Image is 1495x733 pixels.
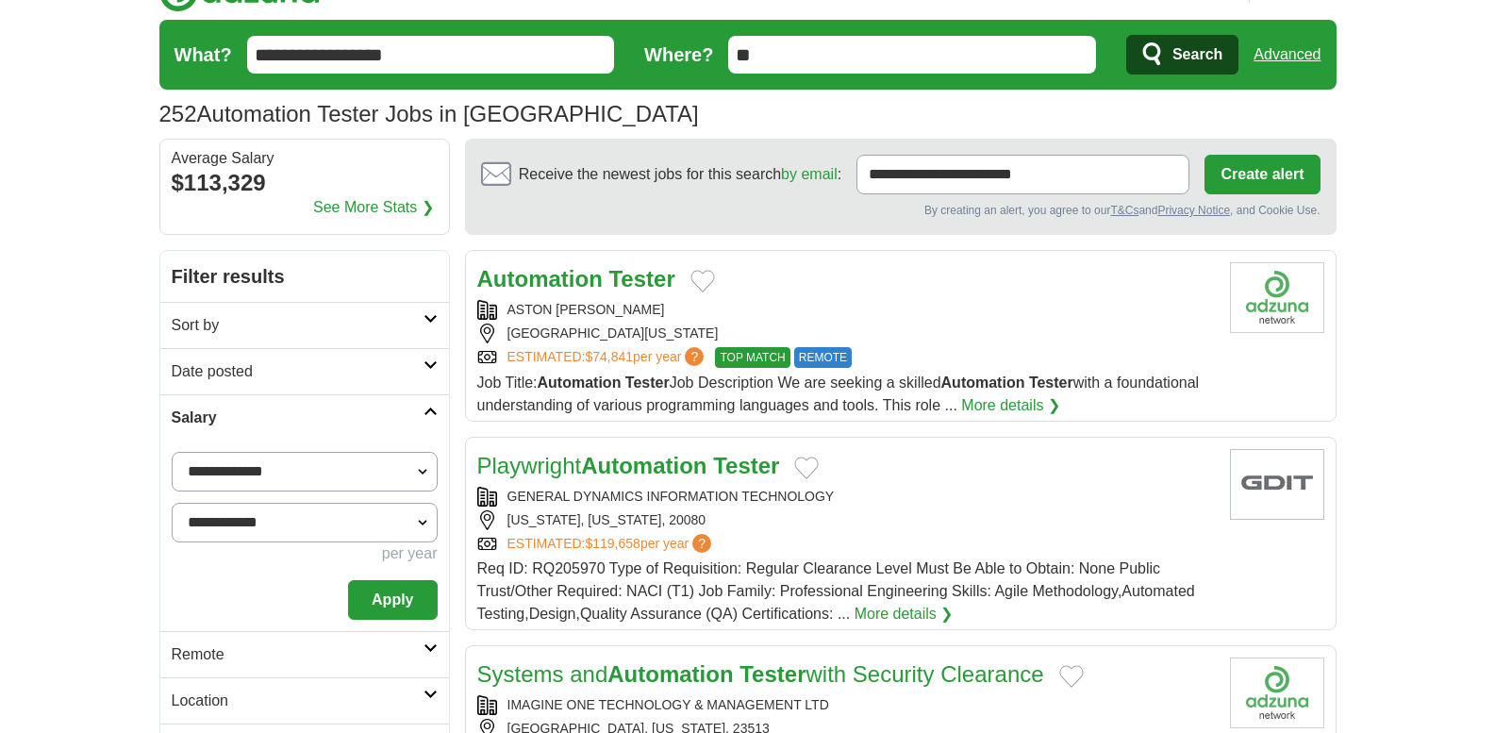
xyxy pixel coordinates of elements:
[1157,204,1230,217] a: Privacy Notice
[172,542,438,565] div: per year
[477,695,1215,715] div: IMAGINE ONE TECHNOLOGY & MANAGEMENT LTD
[160,631,449,677] a: Remote
[713,453,779,478] strong: Tester
[477,324,1215,343] div: [GEOGRAPHIC_DATA][US_STATE]
[159,97,197,131] span: 252
[160,251,449,302] h2: Filter results
[855,603,954,625] a: More details ❯
[1029,375,1073,391] strong: Tester
[1204,155,1320,194] button: Create alert
[313,196,434,219] a: See More Stats ❯
[160,677,449,724] a: Location
[585,536,640,551] span: $119,658
[348,580,437,620] button: Apply
[1059,665,1084,688] button: Add to favorite jobs
[477,453,780,478] a: PlaywrightAutomation Tester
[794,457,819,479] button: Add to favorite jobs
[477,266,603,292] strong: Automation
[1126,35,1238,75] button: Search
[477,375,1200,413] span: Job Title: Job Description We are seeking a skilled with a foundational understanding of various ...
[172,166,438,200] div: $113,329
[160,302,449,348] a: Sort by
[1230,262,1324,333] img: Company logo
[507,534,716,554] a: ESTIMATED:$119,658per year?
[172,643,424,666] h2: Remote
[1230,658,1324,728] img: Company logo
[477,266,675,292] a: Automation Tester
[1110,204,1138,217] a: T&Cs
[538,375,622,391] strong: Automation
[625,375,670,391] strong: Tester
[519,163,841,186] span: Receive the newest jobs for this search :
[160,348,449,394] a: Date posted
[159,101,699,126] h1: Automation Tester Jobs in [GEOGRAPHIC_DATA]
[608,266,674,292] strong: Tester
[607,661,733,687] strong: Automation
[174,41,232,69] label: What?
[477,300,1215,320] div: ASTON [PERSON_NAME]
[481,202,1321,219] div: By creating an alert, you agree to our and , and Cookie Use.
[585,349,633,364] span: $74,841
[692,534,711,553] span: ?
[941,375,1025,391] strong: Automation
[644,41,713,69] label: Where?
[1254,36,1321,74] a: Advanced
[1172,36,1222,74] span: Search
[507,489,835,504] a: GENERAL DYNAMICS INFORMATION TECHNOLOGY
[794,347,852,368] span: REMOTE
[690,270,715,292] button: Add to favorite jobs
[715,347,789,368] span: TOP MATCH
[160,394,449,441] a: Salary
[172,151,438,166] div: Average Salary
[739,661,806,687] strong: Tester
[172,690,424,712] h2: Location
[685,347,704,366] span: ?
[477,560,1195,622] span: Req ID: RQ205970 Type of Requisition: Regular Clearance Level Must Be Able to Obtain: None Public...
[961,394,1060,417] a: More details ❯
[172,360,424,383] h2: Date posted
[477,510,1215,530] div: [US_STATE], [US_STATE], 20080
[581,453,706,478] strong: Automation
[507,347,708,368] a: ESTIMATED:$74,841per year?
[1230,449,1324,520] img: General Dynamics Information Technology logo
[172,407,424,429] h2: Salary
[172,314,424,337] h2: Sort by
[781,166,838,182] a: by email
[477,661,1044,687] a: Systems andAutomation Testerwith Security Clearance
